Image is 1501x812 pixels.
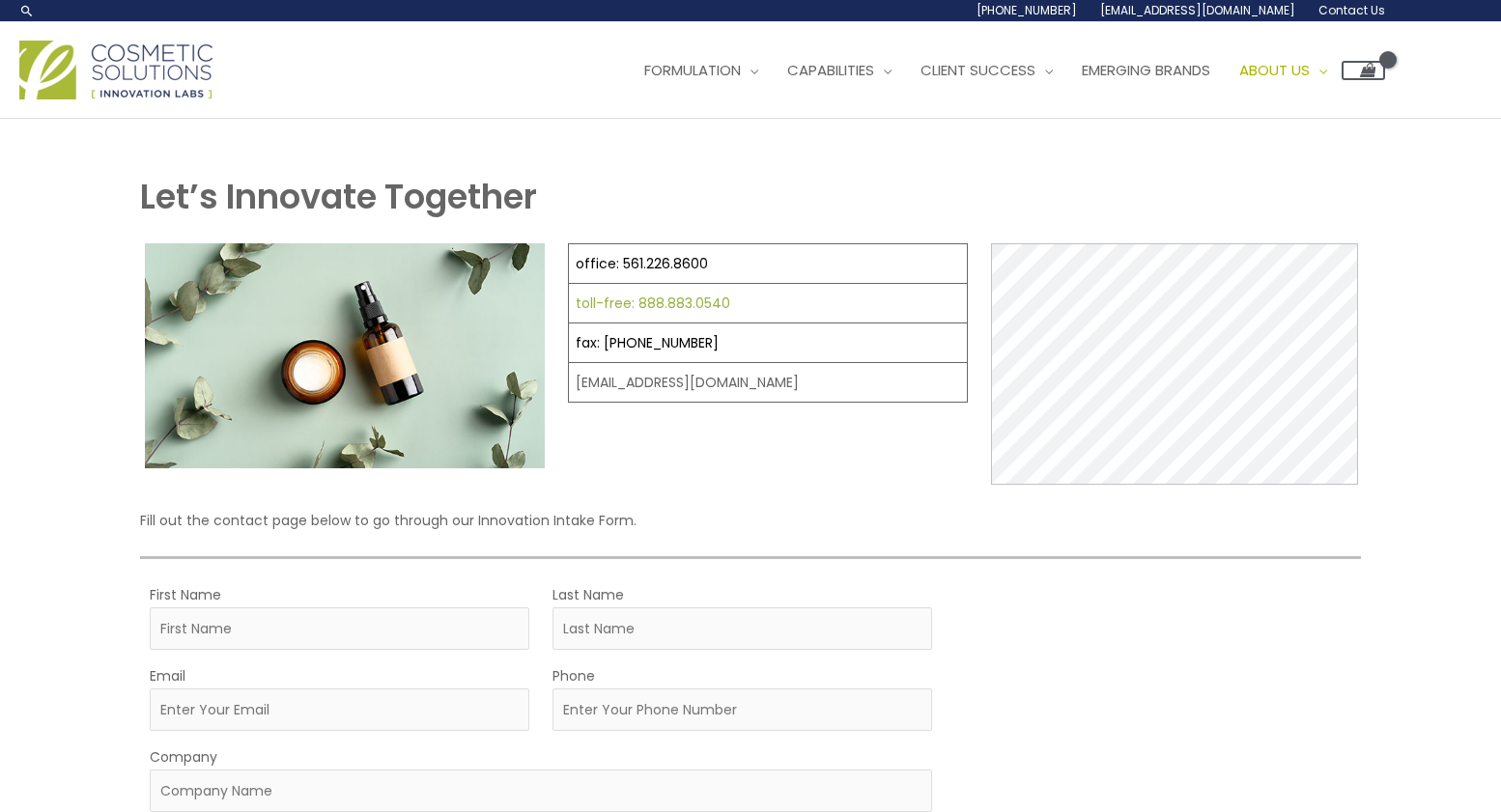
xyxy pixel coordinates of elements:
a: toll-free: 888.883.0540 [576,294,730,313]
input: Last Name [552,607,932,650]
span: Contact Us [1318,2,1385,18]
a: Client Success [906,42,1067,99]
label: Phone [552,663,595,688]
strong: Let’s Innovate Together [140,173,537,220]
a: View Shopping Cart, empty [1342,61,1385,80]
a: About Us [1225,42,1342,99]
a: Emerging Brands [1067,42,1225,99]
span: [EMAIL_ADDRESS][DOMAIN_NAME] [1100,2,1295,18]
a: office: 561.226.8600 [576,254,708,273]
label: Email [150,663,185,688]
a: Formulation [630,42,773,99]
input: Enter Your Phone Number [552,688,932,731]
input: First Name [150,607,529,650]
label: First Name [150,582,221,607]
a: fax: [PHONE_NUMBER] [576,333,719,352]
span: Emerging Brands [1082,60,1210,80]
span: About Us [1239,60,1310,80]
img: Cosmetic Solutions Logo [19,41,212,99]
span: Capabilities [787,60,874,80]
p: Fill out the contact page below to go through our Innovation Intake Form. [140,508,1361,533]
label: Last Name [552,582,624,607]
td: [EMAIL_ADDRESS][DOMAIN_NAME] [568,363,967,403]
a: Capabilities [773,42,906,99]
input: Enter Your Email [150,688,529,731]
input: Company Name [150,770,932,812]
label: Company [150,744,217,770]
span: Formulation [644,60,741,80]
span: [PHONE_NUMBER] [977,2,1077,18]
img: Contact page image for private label skincare manufacturer Cosmetic solutions shows a skin care b... [145,243,545,468]
nav: Site Navigation [615,42,1385,99]
a: Search icon link [19,3,35,18]
span: Client Success [920,60,1035,80]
